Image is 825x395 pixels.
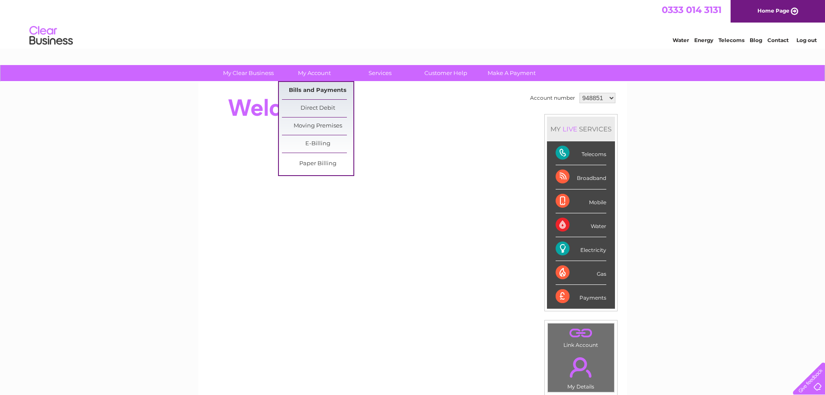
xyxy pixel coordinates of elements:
[694,37,713,43] a: Energy
[556,141,606,165] div: Telecoms
[561,125,579,133] div: LIVE
[767,37,789,43] a: Contact
[547,323,615,350] td: Link Account
[282,82,353,99] a: Bills and Payments
[547,350,615,392] td: My Details
[282,155,353,173] a: Paper Billing
[556,261,606,285] div: Gas
[662,4,721,15] a: 0333 014 3131
[556,165,606,189] div: Broadband
[718,37,744,43] a: Telecoms
[278,65,350,81] a: My Account
[550,352,612,382] a: .
[344,65,416,81] a: Services
[282,135,353,153] a: E-Billing
[550,326,612,341] a: .
[282,118,353,135] a: Moving Premises
[556,189,606,213] div: Mobile
[796,37,817,43] a: Log out
[29,23,73,49] img: logo.png
[528,91,577,105] td: Account number
[282,100,353,117] a: Direct Debit
[556,213,606,237] div: Water
[556,237,606,261] div: Electricity
[673,37,689,43] a: Water
[547,117,615,141] div: MY SERVICES
[410,65,482,81] a: Customer Help
[556,285,606,308] div: Payments
[750,37,762,43] a: Blog
[208,5,618,42] div: Clear Business is a trading name of Verastar Limited (registered in [GEOGRAPHIC_DATA] No. 3667643...
[476,65,547,81] a: Make A Payment
[213,65,284,81] a: My Clear Business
